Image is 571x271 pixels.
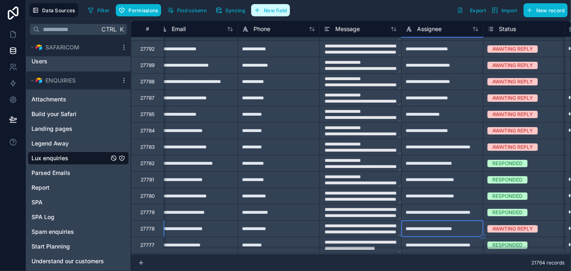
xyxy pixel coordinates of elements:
div: 27782 [140,160,155,167]
div: 27785 [140,111,155,118]
span: Message [335,25,360,33]
a: Syncing [213,4,251,16]
div: 27787 [140,95,155,101]
div: 27788 [140,78,155,85]
button: Syncing [213,4,248,16]
span: Status [499,25,516,33]
div: RESPONDED [492,176,523,184]
div: AWAITING REPLY [492,45,533,53]
span: Ctrl [101,24,117,34]
button: Filter [85,4,113,16]
div: RESPONDED [492,160,523,167]
span: Email [172,25,186,33]
div: AWAITING REPLY [492,78,533,85]
div: AWAITING REPLY [492,127,533,134]
div: AWAITING REPLY [492,143,533,151]
button: Find column [164,4,209,16]
a: Permissions [116,4,164,16]
div: 27778 [140,226,155,232]
span: Filter [97,7,110,13]
div: 27784 [140,128,155,134]
span: Export [470,7,486,13]
div: RESPONDED [492,209,523,216]
span: Import [501,7,517,13]
div: 27780 [140,193,155,199]
span: Data Sources [42,7,75,13]
div: 27777 [140,242,155,249]
div: 27792 [140,46,155,52]
div: 27779 [140,209,155,216]
div: 27789 [140,62,155,69]
button: Import [489,3,520,17]
span: New record [536,7,565,13]
span: Permissions [128,7,158,13]
span: Syncing [225,7,245,13]
div: RESPONDED [492,193,523,200]
button: New field [251,4,290,16]
button: Permissions [116,4,161,16]
span: Find column [177,7,207,13]
div: AWAITING REPLY [492,111,533,118]
div: 27781 [141,177,154,183]
div: RESPONDED [492,242,523,249]
div: # [137,26,157,32]
span: K [119,27,124,32]
div: AWAITING REPLY [492,94,533,102]
div: AWAITING REPLY [492,62,533,69]
div: 27783 [140,144,155,150]
span: New field [264,7,287,13]
span: Assignee [417,25,442,33]
span: Phone [254,25,270,33]
span: 21764 records [531,260,564,266]
button: New record [524,3,568,17]
button: Data Sources [29,3,78,17]
button: Export [454,3,489,17]
a: New record [520,3,568,17]
div: AWAITING REPLY [492,225,533,233]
